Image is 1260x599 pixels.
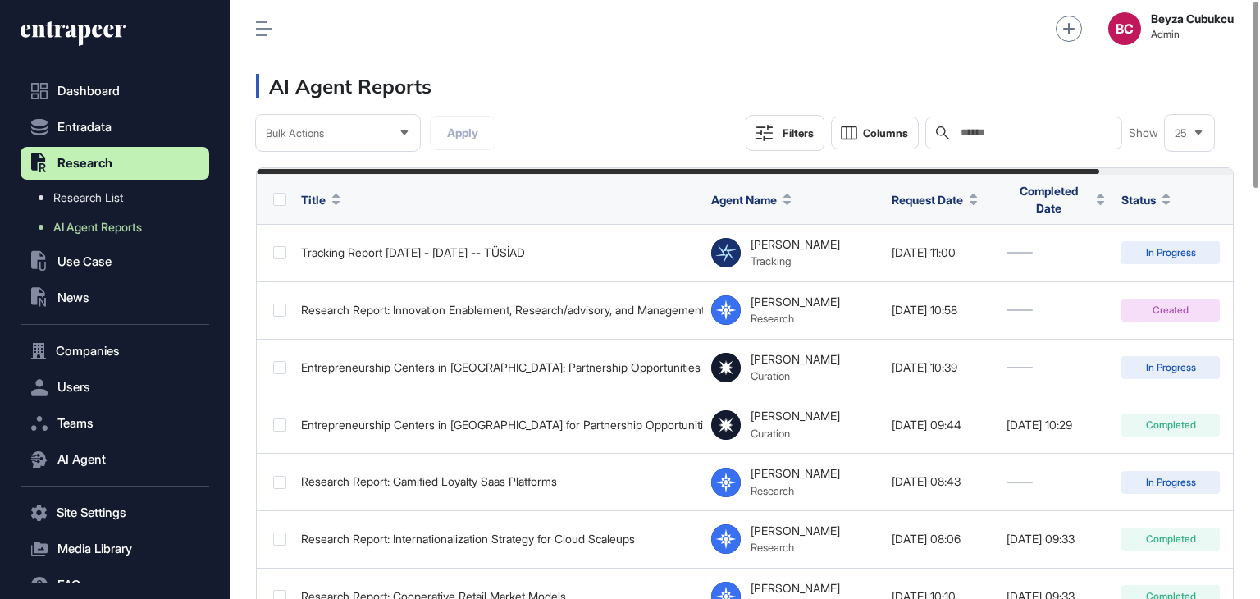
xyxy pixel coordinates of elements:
button: News [21,281,209,314]
span: Title [301,191,326,208]
span: Research [57,157,112,170]
div: Curation [751,369,840,382]
div: [DATE] 08:06 [892,533,990,546]
div: Completed [1121,528,1220,551]
div: Tracking Report [DATE] - [DATE] -- TÜSİAD [301,246,695,259]
div: In Progress [1121,356,1220,379]
div: Research [751,484,840,497]
h3: AI Agent Reports [256,74,431,98]
button: Research [21,147,209,180]
div: Created [1121,299,1220,322]
span: Research List [53,191,123,204]
button: BC [1108,12,1141,45]
div: [DATE] 10:29 [1007,418,1105,432]
span: Bulk Actions [266,127,324,139]
span: Dashboard [57,85,120,98]
div: Curation [751,427,840,440]
button: Companies [21,335,209,368]
span: Agent Name [711,191,777,208]
div: Completed [1121,414,1220,437]
button: Title [301,191,340,208]
div: In Progress [1121,241,1220,264]
span: Admin [1151,29,1234,40]
div: Entrepreneurship Centers in [GEOGRAPHIC_DATA]: Partnership Opportunities for Lonca Entrepreneursh... [301,361,695,374]
div: Filters [783,126,814,139]
div: Research [751,541,840,554]
a: Research List [29,183,209,213]
span: Request Date [892,191,963,208]
button: AI Agent [21,443,209,476]
span: Entradata [57,121,112,134]
div: [PERSON_NAME] [751,467,840,480]
div: Entrepreneurship Centers in [GEOGRAPHIC_DATA] for Partnership Opportunities [301,418,695,432]
button: Media Library [21,533,209,565]
span: AI Agent [57,453,106,466]
span: Use Case [57,255,112,268]
a: AI Agent Reports [29,213,209,242]
div: In Progress [1121,471,1220,494]
span: Site Settings [57,506,126,519]
button: Agent Name [711,191,792,208]
div: [DATE] 11:00 [892,246,990,259]
span: News [57,291,89,304]
button: Entradata [21,111,209,144]
button: Columns [831,117,919,149]
a: Dashboard [21,75,209,107]
div: Research Report: Gamified Loyalty Saas Platforms [301,475,695,488]
span: Completed Date [1007,182,1090,217]
span: Users [57,381,90,394]
div: [DATE] 09:44 [892,418,990,432]
button: Filters [746,115,824,151]
button: Request Date [892,191,978,208]
div: Research [751,312,840,325]
div: Research Report: Internationalization Strategy for Cloud Scaleups [301,533,695,546]
strong: Beyza Cubukcu [1151,12,1234,25]
span: AI Agent Reports [53,221,142,234]
span: Show [1129,126,1158,139]
div: [PERSON_NAME] [751,238,840,251]
div: Research Report: Innovation Enablement, Research/advisory, and Management Consulting Offerings of... [301,304,695,317]
span: FAQ [57,578,80,592]
button: Completed Date [1007,182,1105,217]
div: [DATE] 10:39 [892,361,990,374]
div: [PERSON_NAME] [751,295,840,309]
div: [DATE] 09:33 [1007,533,1105,546]
div: [PERSON_NAME] [751,582,840,595]
span: Companies [56,345,120,358]
button: Users [21,371,209,404]
div: [DATE] 08:43 [892,475,990,488]
span: Media Library [57,542,132,556]
span: Columns [863,127,908,139]
div: [PERSON_NAME] [751,524,840,537]
span: Teams [57,417,94,430]
div: [DATE] 10:58 [892,304,990,317]
button: Status [1121,191,1171,208]
div: [PERSON_NAME] [751,353,840,366]
span: Status [1121,191,1156,208]
span: 25 [1175,127,1187,139]
div: Tracking [751,254,840,267]
button: Teams [21,407,209,440]
button: Use Case [21,245,209,278]
button: Site Settings [21,496,209,529]
div: [PERSON_NAME] [751,409,840,423]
